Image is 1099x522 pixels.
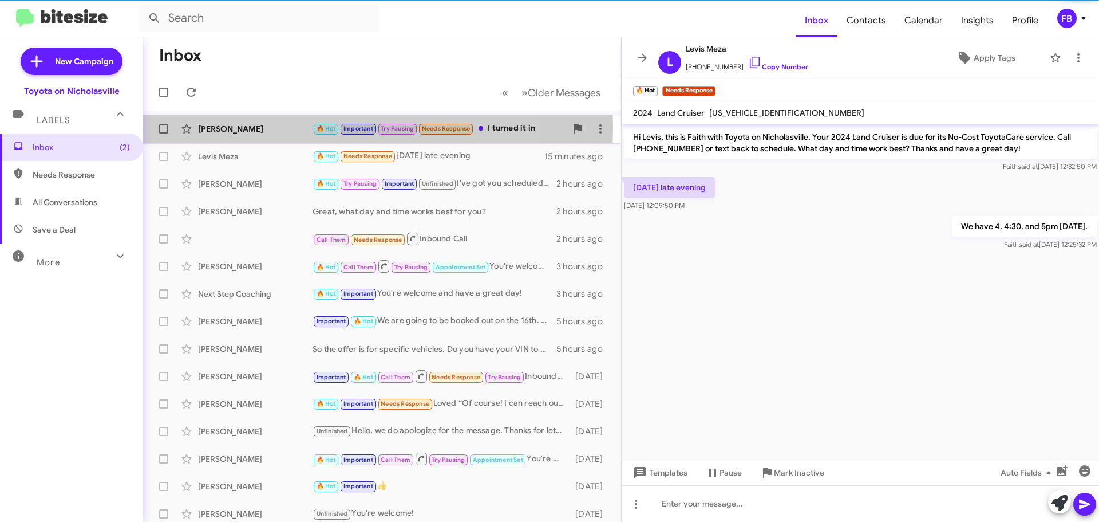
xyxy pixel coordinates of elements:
div: Loved “Of course! I can reach out later on!” [313,397,570,410]
span: Save a Deal [33,224,76,236]
div: You're welcome and have a great day! [313,287,556,300]
span: Appointment Set [436,264,486,271]
span: Important [317,317,346,325]
div: [DATE] [570,371,612,382]
div: Great, what day and time works best for you? [313,206,556,217]
a: Inbox [796,4,837,37]
a: New Campaign [21,48,122,75]
span: New Campaign [55,56,113,67]
span: Unfinished [317,427,348,435]
span: Levis Meza [686,42,808,56]
span: said at [1019,240,1039,249]
button: Apply Tags [927,48,1044,68]
span: Apply Tags [974,48,1015,68]
div: [DATE] [570,481,612,492]
div: FB [1057,9,1077,28]
button: Next [515,81,607,104]
button: Previous [495,81,515,104]
div: [PERSON_NAME] [198,371,313,382]
span: Important [343,456,373,464]
span: said at [1018,162,1038,171]
span: Faith [DATE] 12:32:50 PM [1003,162,1097,171]
span: 🔥 Hot [317,456,336,464]
span: « [502,85,508,100]
span: Try Pausing [343,180,377,187]
button: Templates [622,462,697,483]
span: (2) [120,142,130,153]
span: Important [385,180,414,187]
div: [PERSON_NAME] [198,508,313,520]
div: 👍 [313,480,570,493]
a: Copy Number [748,62,808,71]
div: You're welcome! [313,507,570,520]
div: [PERSON_NAME] [198,481,313,492]
span: Mark Inactive [774,462,824,483]
span: [US_VEHICLE_IDENTIFICATION_NUMBER] [709,108,864,118]
span: All Conversations [33,197,97,208]
div: [DATE] [570,426,612,437]
span: Needs Response [432,374,480,381]
span: Profile [1003,4,1047,37]
span: Try Pausing [381,125,414,132]
span: Faith [DATE] 12:25:32 PM [1004,240,1097,249]
span: Call Them [381,374,410,381]
span: 🔥 Hot [317,180,336,187]
a: Calendar [895,4,952,37]
div: Inbound Call [313,231,556,246]
small: Needs Response [662,86,715,96]
div: 15 minutes ago [544,151,612,162]
span: More [37,257,60,268]
div: I turned it in [313,122,566,135]
div: Hello, we do apologize for the message. Thanks for letting us know, we will update our records! H... [313,425,570,438]
div: [DATE] late evening [313,150,544,163]
span: » [521,85,528,100]
span: Needs Response [354,236,402,244]
h1: Inbox [159,46,201,65]
div: So the offer is for specific vehicles. Do you have your VIN to your Camry? I can see if there are... [313,343,556,355]
div: [PERSON_NAME] [198,261,313,272]
span: Try Pausing [488,374,521,381]
span: Appointment Set [473,456,523,464]
button: Pause [697,462,751,483]
span: 2024 [633,108,653,118]
span: Contacts [837,4,895,37]
span: 🔥 Hot [317,264,336,271]
span: Call Them [317,236,346,244]
nav: Page navigation example [496,81,607,104]
span: Auto Fields [1001,462,1055,483]
input: Search [139,5,379,32]
div: Inbound Call [313,369,570,383]
span: Insights [952,4,1003,37]
div: 3 hours ago [556,288,612,300]
span: Important [317,374,346,381]
span: Land Cruiser [657,108,705,118]
div: [DATE] [570,398,612,410]
div: 2 hours ago [556,178,612,190]
span: 🔥 Hot [317,482,336,490]
span: Unfinished [422,180,453,187]
button: Auto Fields [991,462,1065,483]
span: Call Them [381,456,410,464]
div: [PERSON_NAME] [198,206,313,217]
span: 🔥 Hot [317,290,336,297]
span: Labels [37,115,70,125]
span: Important [343,482,373,490]
div: 2 hours ago [556,206,612,217]
div: 5 hours ago [556,316,612,327]
span: Unfinished [317,510,348,517]
span: Important [343,400,373,407]
div: You're welcome and have a great day! [313,259,556,273]
small: 🔥 Hot [633,86,658,96]
span: Needs Response [381,400,429,407]
span: Pause [720,462,742,483]
div: [PERSON_NAME] [198,426,313,437]
span: [PHONE_NUMBER] [686,56,808,73]
span: 🔥 Hot [317,400,336,407]
button: Mark Inactive [751,462,833,483]
div: [DATE] [570,453,612,465]
div: [DATE] [570,508,612,520]
span: Needs Response [33,169,130,180]
div: Toyota on Nicholasville [24,85,120,97]
span: Needs Response [422,125,471,132]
